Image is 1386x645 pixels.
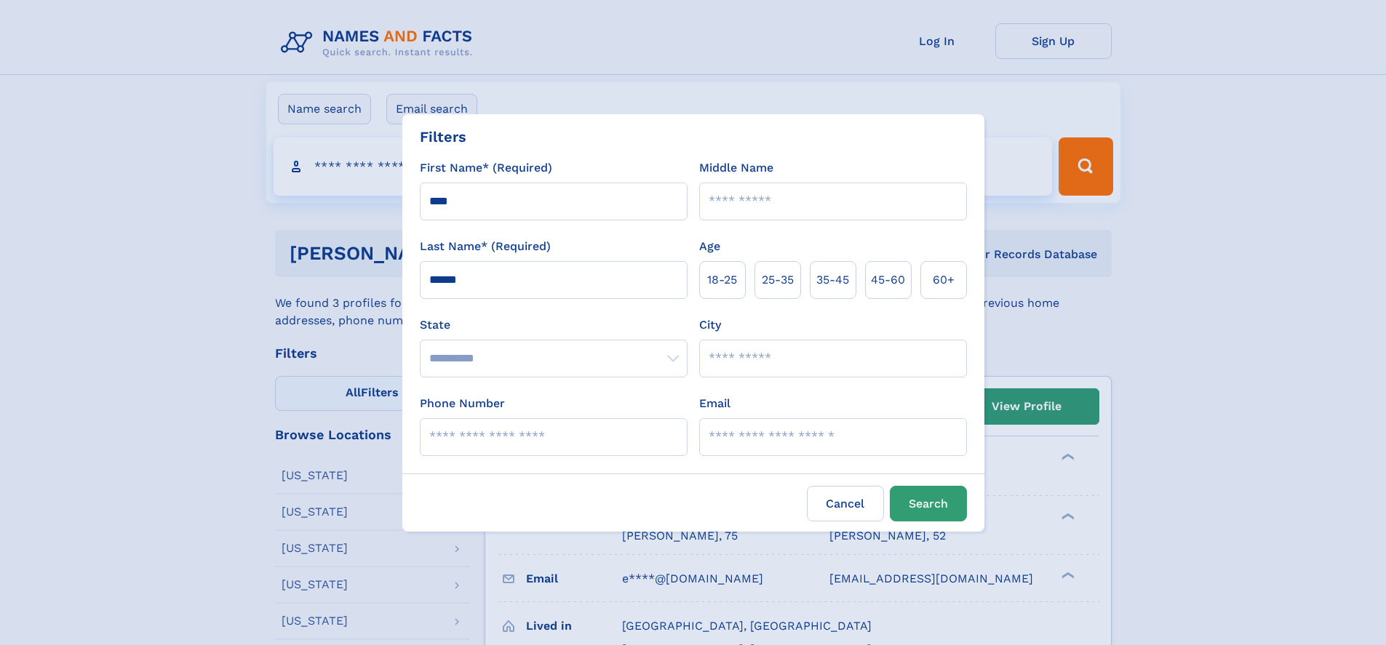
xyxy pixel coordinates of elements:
span: 45‑60 [871,271,905,289]
label: City [699,316,721,334]
div: Filters [420,126,466,148]
span: 18‑25 [707,271,737,289]
label: Cancel [807,486,884,521]
label: First Name* (Required) [420,159,552,177]
label: Email [699,395,730,412]
button: Search [890,486,967,521]
label: Phone Number [420,395,505,412]
span: 35‑45 [816,271,849,289]
label: Middle Name [699,159,773,177]
span: 60+ [933,271,955,289]
label: State [420,316,688,334]
span: 25‑35 [762,271,794,289]
label: Age [699,238,720,255]
label: Last Name* (Required) [420,238,551,255]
